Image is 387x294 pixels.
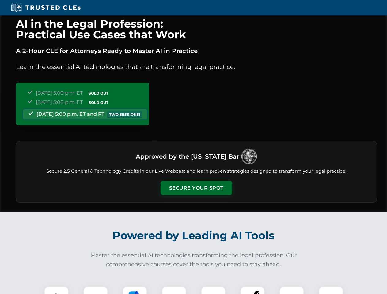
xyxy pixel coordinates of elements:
img: Trusted CLEs [9,3,82,12]
span: [DATE] 5:00 p.m. ET [36,99,83,105]
span: SOLD OUT [86,99,110,106]
p: Master the essential AI technologies transforming the legal profession. Our comprehensive courses... [86,251,301,269]
span: [DATE] 5:00 p.m. ET [36,90,83,96]
h3: Approved by the [US_STATE] Bar [136,151,239,162]
span: SOLD OUT [86,90,110,96]
img: Logo [241,149,257,164]
p: Learn the essential AI technologies that are transforming legal practice. [16,62,377,72]
p: A 2-Hour CLE for Attorneys Ready to Master AI in Practice [16,46,377,56]
button: Secure Your Spot [161,181,232,195]
h2: Powered by Leading AI Tools [24,225,363,246]
p: Secure 2.5 General & Technology Credits in our Live Webcast and learn proven strategies designed ... [24,168,369,175]
h1: AI in the Legal Profession: Practical Use Cases that Work [16,18,377,40]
